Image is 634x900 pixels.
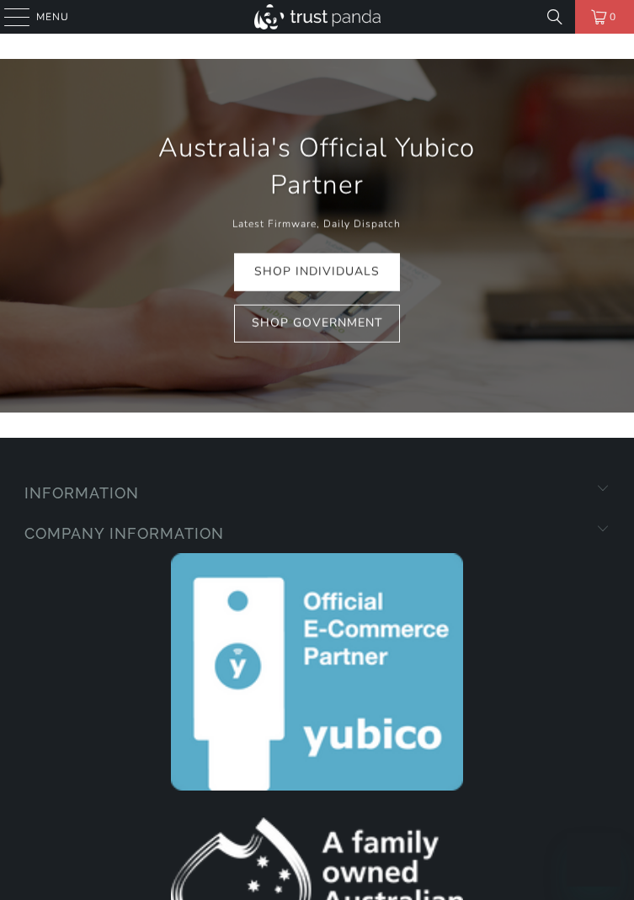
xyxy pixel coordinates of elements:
[234,253,400,291] a: Shop Individuals
[24,513,610,549] h6: Company Information
[24,472,610,509] h6: Information
[567,833,621,887] iframe: Button to launch messaging window
[234,305,400,343] a: Shop Government
[152,216,482,232] p: Latest Firmware, Daily Dispatch
[36,8,69,26] span: Menu
[254,4,381,29] img: Trust Panda Australia
[152,130,482,204] h1: Australia's Official Yubico Partner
